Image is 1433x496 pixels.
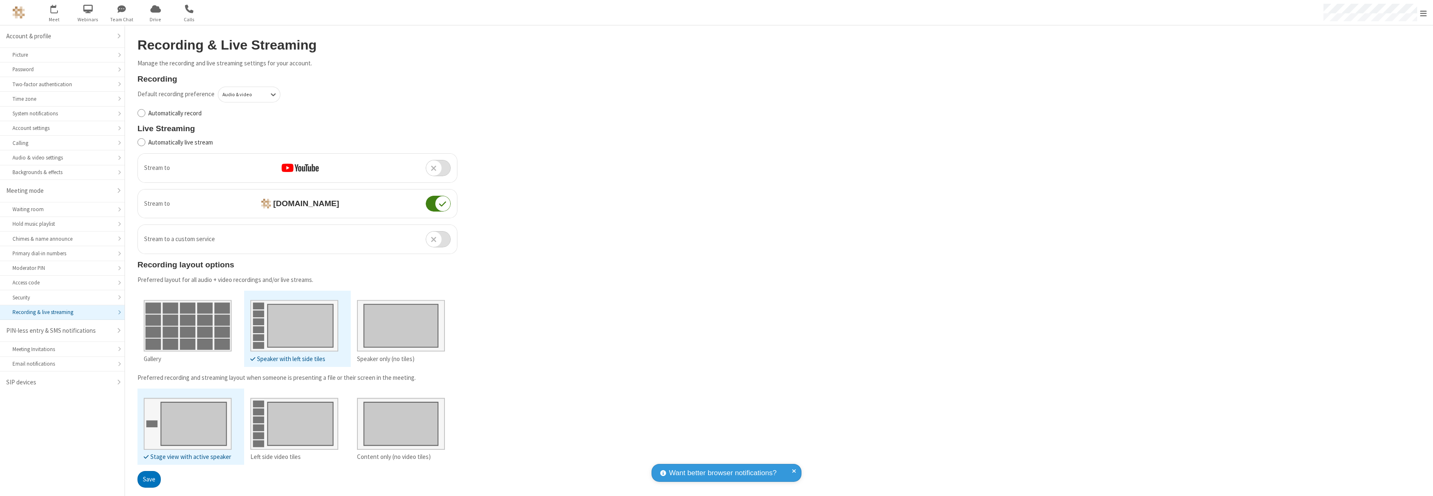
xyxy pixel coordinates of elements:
div: Audio & video settings [12,154,112,162]
img: QA Selenium DO NOT DELETE OR CHANGE [12,6,25,19]
li: Stream to [138,189,457,218]
p: Preferred layout for all audio + video recordings and/or live streams. [137,275,457,285]
div: 1 [56,5,62,11]
span: Drive [140,16,171,23]
div: Picture [12,51,112,59]
div: Primary dial-in numbers [12,249,112,257]
img: Gallery [144,294,232,352]
h2: Recording & Live Streaming [137,38,457,52]
div: Recording & live streaming [12,308,112,316]
div: Left side video tiles [250,452,338,462]
div: Calling [12,139,112,147]
div: Speaker with left side tiles [250,354,338,364]
span: Calls [174,16,205,23]
img: Left side video tiles [250,392,338,450]
div: SIP devices [6,378,112,387]
div: Speaker only (no tiles) [357,354,445,364]
p: Preferred recording and streaming layout when someone is presenting a file or their screen in the... [137,373,457,383]
h4: Live Streaming [137,124,457,133]
h4: [DOMAIN_NAME] [255,199,339,209]
span: Meet [39,16,70,23]
div: Content only (no video tiles) [357,452,445,462]
div: PIN-less entry & SMS notifications [6,326,112,336]
span: Want better browser notifications? [669,468,776,479]
p: Manage the recording and live streaming settings for your account. [137,59,457,68]
div: Access code [12,279,112,287]
li: Stream to [138,154,457,182]
div: Hold music playlist [12,220,112,228]
img: Content only (no video tiles) [357,392,445,450]
h4: Recording layout options [137,260,457,269]
div: Email notifications [12,360,112,368]
div: Time zone [12,95,112,103]
img: callbridge.rocks [261,199,271,209]
img: Speaker only (no tiles) [357,294,445,352]
div: Security [12,294,112,302]
span: Team Chat [106,16,137,23]
div: Two-factor authentication [12,80,112,88]
li: Stream to a custom service [138,225,457,254]
div: Backgrounds & effects [12,168,112,176]
img: Speaker with left side tiles [250,294,338,352]
iframe: Chat [1412,474,1427,490]
span: Webinars [72,16,104,23]
div: Waiting room [12,205,112,213]
label: Automatically live stream [148,138,457,147]
div: Meeting Invitations [12,345,112,353]
div: Moderator PIN [12,264,112,272]
div: Gallery [144,354,232,364]
div: Password [12,65,112,73]
div: System notifications [12,110,112,117]
div: Stage view with active speaker [144,452,232,462]
h4: Recording [137,75,457,83]
div: Account & profile [6,32,112,41]
div: Account settings [12,124,112,132]
button: Save [137,471,161,488]
div: Audio & video [222,91,262,98]
div: Chimes & name announce [12,235,112,243]
label: Automatically record [148,109,457,118]
span: Default recording preference [137,90,215,99]
img: YOUTUBE [282,164,319,172]
img: Stage view with active speaker [144,392,232,450]
div: Meeting mode [6,186,112,196]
